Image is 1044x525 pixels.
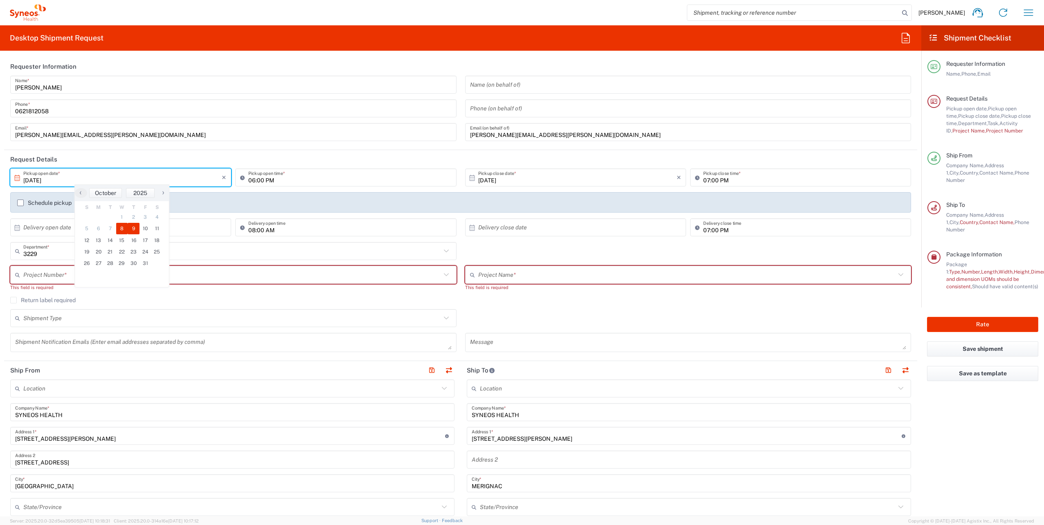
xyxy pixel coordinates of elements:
[986,128,1023,134] span: Project Number
[10,366,40,375] h2: Ship From
[946,162,985,168] span: Company Name,
[908,517,1034,525] span: Copyright © [DATE]-[DATE] Agistix Inc., All Rights Reserved
[128,211,139,223] span: 2
[950,219,960,225] span: City,
[139,211,151,223] span: 3
[114,518,199,523] span: Client: 2025.20.0-314a16e
[93,258,105,269] span: 27
[979,170,1015,176] span: Contact Name,
[139,258,151,269] span: 31
[95,190,116,196] span: October
[74,184,169,287] bs-datepicker-container: calendar
[81,246,93,258] span: 19
[81,235,93,246] span: 12
[128,235,139,246] span: 16
[946,202,965,208] span: Ship To
[93,203,105,211] th: weekday
[946,212,985,218] span: Company Name,
[168,518,199,523] span: [DATE] 10:17:12
[128,203,139,211] th: weekday
[104,235,116,246] span: 14
[946,251,1002,258] span: Package Information
[927,341,1038,357] button: Save shipment
[10,518,110,523] span: Server: 2025.20.0-32d5ea39505
[946,105,988,112] span: Pickup open date,
[222,171,226,184] i: ×
[157,188,169,198] button: ›
[10,63,76,71] h2: Requester Information
[958,120,988,126] span: Department,
[979,219,1015,225] span: Contact Name,
[988,120,999,126] span: Task,
[128,258,139,269] span: 30
[677,171,681,184] i: ×
[946,152,972,159] span: Ship From
[465,284,911,291] div: This field is required
[952,128,986,134] span: Project Name,
[81,223,93,234] span: 5
[927,366,1038,381] button: Save as template
[139,203,151,211] th: weekday
[687,5,899,20] input: Shipment, tracking or reference number
[116,258,128,269] span: 29
[10,155,57,164] h2: Request Details
[960,170,979,176] span: Country,
[151,211,163,223] span: 4
[104,203,116,211] th: weekday
[151,203,163,211] th: weekday
[93,223,105,234] span: 6
[139,223,151,234] span: 10
[128,223,139,234] span: 9
[977,71,991,77] span: Email
[81,258,93,269] span: 26
[75,188,169,198] bs-datepicker-navigation-view: ​ ​ ​
[961,71,977,77] span: Phone,
[93,235,105,246] span: 13
[104,223,116,234] span: 7
[960,219,979,225] span: Country,
[981,269,999,275] span: Length,
[151,246,163,258] span: 25
[10,284,457,291] div: This field is required
[116,223,128,234] span: 8
[93,246,105,258] span: 20
[133,190,147,196] span: 2025
[961,269,981,275] span: Number,
[89,188,122,198] button: October
[946,61,1005,67] span: Requester Information
[116,235,128,246] span: 15
[958,113,1001,119] span: Pickup close date,
[104,258,116,269] span: 28
[946,95,988,102] span: Request Details
[1014,269,1031,275] span: Height,
[442,518,463,523] a: Feedback
[929,33,1011,43] h2: Shipment Checklist
[139,235,151,246] span: 17
[81,203,93,211] th: weekday
[10,33,103,43] h2: Desktop Shipment Request
[17,200,72,206] label: Schedule pickup
[927,317,1038,332] button: Rate
[972,283,1038,289] span: Should have valid content(s)
[116,246,128,258] span: 22
[10,297,76,303] label: Return label required
[116,203,128,211] th: weekday
[79,518,110,523] span: [DATE] 10:18:31
[999,269,1014,275] span: Width,
[128,246,139,258] span: 23
[116,211,128,223] span: 1
[104,246,116,258] span: 21
[467,366,495,375] h2: Ship To
[950,170,960,176] span: City,
[139,246,151,258] span: 24
[946,261,967,275] span: Package 1:
[918,9,965,16] span: [PERSON_NAME]
[74,188,87,197] span: ‹
[946,71,961,77] span: Name,
[151,235,163,246] span: 18
[151,223,163,234] span: 11
[126,188,155,198] button: 2025
[949,269,961,275] span: Type,
[75,188,87,198] button: ‹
